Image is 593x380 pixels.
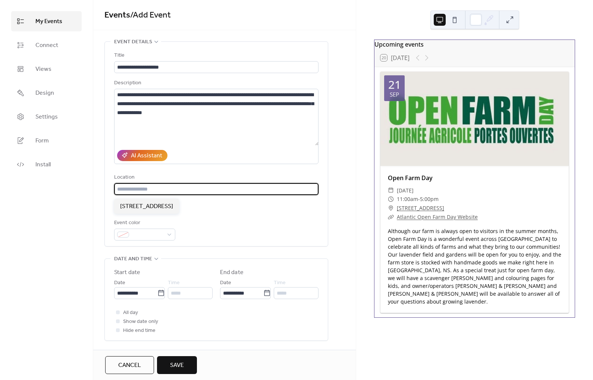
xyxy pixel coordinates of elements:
a: Events [104,7,130,23]
div: End date [220,268,244,277]
span: 11:00am [397,195,418,204]
span: All day [123,308,138,317]
div: ​ [388,204,394,213]
div: Title [114,51,317,60]
span: / Add Event [130,7,171,23]
div: ​ [388,213,394,222]
div: Location [114,173,317,182]
a: Views [11,59,82,79]
span: Event details [114,38,152,47]
span: Views [35,65,51,74]
button: AI Assistant [117,150,167,161]
button: Cancel [105,356,154,374]
span: Date [114,279,125,288]
a: Design [11,83,82,103]
a: My Events [11,11,82,31]
span: [DATE] [397,186,414,195]
span: Settings [35,113,58,122]
span: Show date only [123,317,158,326]
a: Open Farm Day [388,174,433,182]
div: Upcoming events [374,40,575,49]
span: 5:00pm [420,195,439,204]
div: Sep [390,92,399,97]
a: Connect [11,35,82,55]
span: - [418,195,420,204]
span: Cancel [118,361,141,370]
span: Date [220,279,231,288]
a: [STREET_ADDRESS] [397,204,444,213]
div: ​ [388,195,394,204]
span: Date and time [114,255,152,264]
button: Save [157,356,197,374]
a: Install [11,154,82,175]
span: Hide end time [123,326,156,335]
span: Design [35,89,54,98]
div: Description [114,79,317,88]
span: Save [170,361,184,370]
span: Connect [35,41,58,50]
span: Time [274,279,286,288]
span: My Events [35,17,62,26]
span: Time [168,279,180,288]
a: Atlantic Open Farm Day Website [397,213,478,220]
span: [STREET_ADDRESS] [120,202,173,211]
div: Event color [114,219,174,227]
span: Form [35,136,49,145]
div: 21 [388,79,401,90]
div: AI Assistant [131,151,162,160]
div: Start date [114,268,140,277]
div: ​ [388,186,394,195]
div: Although our farm is always open to visitors in the summer months, Open Farm Day is a wonderful e... [380,227,569,305]
a: Form [11,131,82,151]
a: Settings [11,107,82,127]
span: Install [35,160,51,169]
span: Recurring event [114,349,159,358]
